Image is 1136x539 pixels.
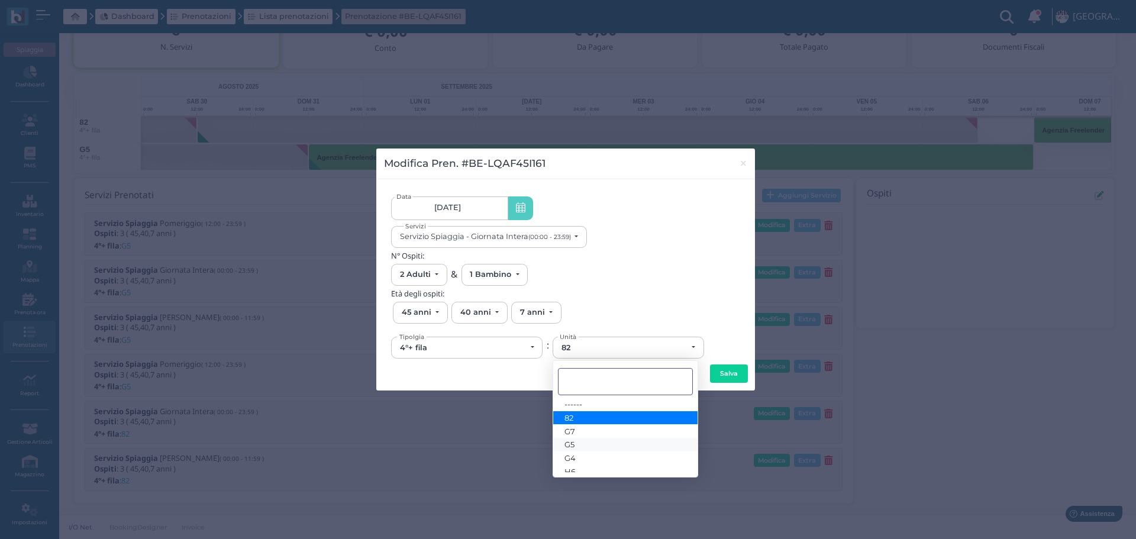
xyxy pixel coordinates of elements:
[528,233,571,241] small: (00:00 - 23:59)
[564,399,582,409] span: ------
[561,343,688,353] div: 82
[391,251,740,260] h5: N° Ospiti:
[391,289,740,298] h5: Età degli ospiti:
[511,302,561,324] button: 7 anni
[564,440,575,449] span: G5
[391,337,543,359] button: 4°+ fila
[404,221,428,230] span: Servizi
[557,332,578,341] span: Unità
[520,308,545,317] div: 7 anni
[461,264,528,286] button: 1 Bambino
[710,364,748,383] button: Salva
[35,9,78,18] span: Assistenza
[564,413,573,422] span: 82
[384,156,546,171] h3: Modifica Pren. #BE-LQAF45I161
[451,270,457,280] h4: &
[553,337,704,359] button: 82
[395,191,414,203] span: Data
[460,308,491,317] div: 40 anni
[564,427,575,436] span: G7
[470,270,511,279] div: 1 Bambino
[739,156,748,171] span: ×
[434,203,461,212] span: [DATE]
[564,453,576,463] span: G4
[391,226,587,248] button: Servizio Spiaggia - Giornata Intera(00:00 - 23:59)
[393,302,448,324] button: 45 anni
[400,232,571,241] div: Servizio Spiaggia - Giornata Intera
[397,332,427,341] span: Tipolgia
[564,467,576,476] span: H6
[451,302,508,324] button: 40 anni
[558,368,693,395] input: Search
[731,149,756,179] button: Chiudi
[400,270,431,279] div: 2 Adulti
[400,343,526,353] div: 4°+ fila
[391,264,447,286] button: 2 Adulti
[402,308,431,317] div: 45 anni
